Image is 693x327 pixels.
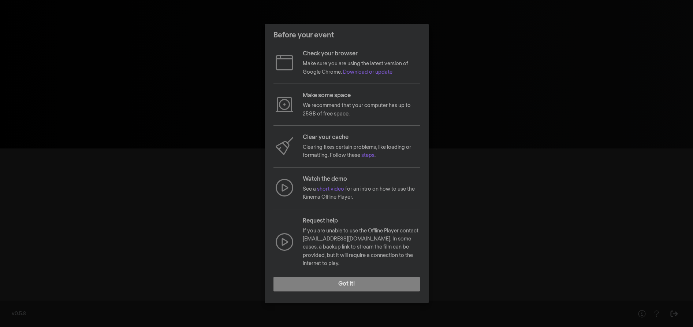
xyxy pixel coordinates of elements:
[303,102,420,118] p: We recommend that your computer has up to 25GB of free space.
[303,60,420,76] p: Make sure you are using the latest version of Google Chrome.
[273,277,420,291] button: Got it!
[303,133,420,142] p: Clear your cache
[303,236,390,242] a: [EMAIL_ADDRESS][DOMAIN_NAME]
[303,175,420,184] p: Watch the demo
[303,227,420,268] p: If you are unable to use the Offline Player contact . In some cases, a backup link to stream the ...
[303,143,420,160] p: Clearing fixes certain problems, like loading or formatting. Follow these .
[303,217,420,225] p: Request help
[303,185,420,202] p: See a for an intro on how to use the Kinema Offline Player.
[317,187,344,192] a: short video
[303,91,420,100] p: Make some space
[303,49,420,58] p: Check your browser
[343,70,392,75] a: Download or update
[361,153,375,158] a: steps
[265,24,429,47] header: Before your event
